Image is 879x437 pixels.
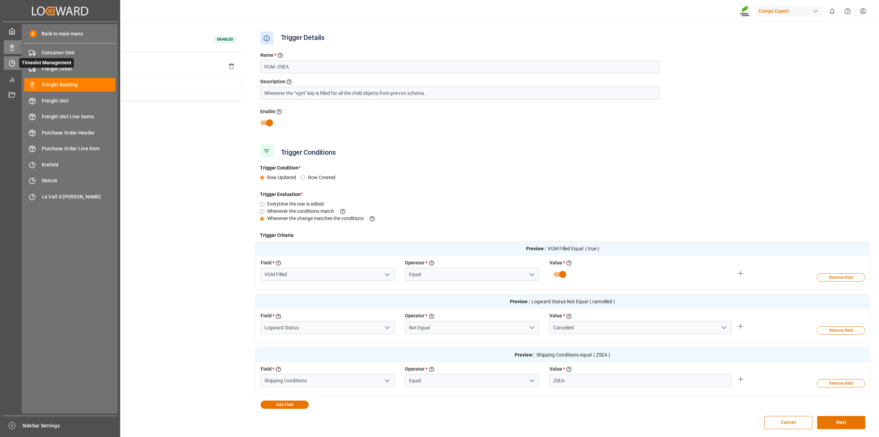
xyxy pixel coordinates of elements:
input: Type to search/select [261,268,395,281]
strong: Preview : [526,245,546,252]
span: Shipping Conditions equal [536,351,592,359]
button: open menu [526,375,536,386]
label: Description [260,78,285,85]
button: open menu [382,269,392,280]
a: Freight Order [24,62,115,75]
h4: Trigger Criteria [255,232,870,239]
span: La Vall d [PERSON_NAME] [42,193,116,200]
span: Enabled [214,36,236,43]
button: Remove field [817,273,865,282]
a: Timeslot ManagementTimeslot Management [4,56,116,70]
label: Name [260,52,273,59]
a: My Cockpit [4,24,116,38]
label: Value [549,259,562,267]
strong: Preview : [510,298,530,305]
label: Value [549,365,562,373]
button: open menu [382,323,392,333]
button: show 0 new notifications [824,3,840,19]
span: Freight Order [42,65,116,73]
label: Everytime the row is edited [267,200,329,208]
input: Type to search/select [405,321,539,334]
label: Field [261,312,272,320]
label: Row Updated [267,174,301,181]
button: open menu [719,323,729,333]
button: Next [817,416,865,429]
h4: Trigger Evaluation [255,191,870,198]
label: Operator [405,259,424,267]
button: Cancel [764,416,812,429]
a: Freight Booking [24,78,115,91]
span: ( ZSEA ) [593,351,610,359]
label: Operator [405,312,424,320]
span: Back to main menu [37,30,83,37]
span: Sidebar Settings [22,422,117,429]
label: Field [261,259,272,267]
span: Container Unit [42,49,116,56]
span: Purchase Order Header [42,129,116,136]
a: My Reports [4,72,116,86]
button: open menu [526,269,536,280]
span: Trigger Conditions [277,146,339,158]
span: Trigger Details [277,32,328,45]
input: Type to search/select [261,321,395,334]
label: Whenever the conditions match [267,208,352,215]
input: Type to search/select [405,268,539,281]
span: Freight Unit Line Items [42,113,116,120]
a: La Vall d [PERSON_NAME] [24,190,115,203]
span: Timeslot Management [19,58,74,68]
label: Whenever the change matches the conditions [267,215,381,222]
img: Screenshot%202023-09-29%20at%2010.02.21.png_1712312052.png [740,5,751,17]
button: Remove field [817,379,865,387]
button: open menu [526,323,536,333]
a: Freight Unit [24,94,115,107]
label: Operator [405,365,424,373]
button: Remove field [817,326,865,335]
span: VGM Filled Equal [548,245,583,252]
strong: Preview : [515,351,535,359]
a: Container Unit [24,46,115,59]
button: open menu [382,375,392,386]
a: Deinze [24,174,115,187]
a: Freight Unit Line Items [24,110,115,123]
a: Purchase Order Header [24,126,115,139]
input: Please enter the value [549,374,732,387]
input: Type to search/select [261,374,395,387]
label: Enable [260,108,275,115]
span: ( cancelled ) [590,298,615,305]
span: ( true ) [585,245,599,252]
div: Compo Expert [756,6,822,16]
label: Row Created [308,174,340,181]
label: Field [261,365,272,373]
label: Value [549,312,562,320]
input: Select Field Key [549,321,732,334]
button: Add Field [261,401,309,409]
span: Logward Status Not Equal [532,298,588,305]
h4: Trigger Condition [255,164,870,172]
input: Enter description [260,87,660,100]
a: Document Management [4,88,116,102]
input: Enter name [260,60,660,73]
input: Type to search/select [405,374,539,387]
span: Purchase Order Line Item [42,145,116,152]
span: Freight Booking [42,81,116,88]
button: Help Center [840,3,855,19]
span: Krefeld [42,161,116,168]
span: Freight Unit [42,97,116,105]
button: Compo Expert [756,4,824,18]
a: Krefeld [24,158,115,171]
span: Deinze [42,177,116,184]
a: Purchase Order Line Item [24,142,115,155]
